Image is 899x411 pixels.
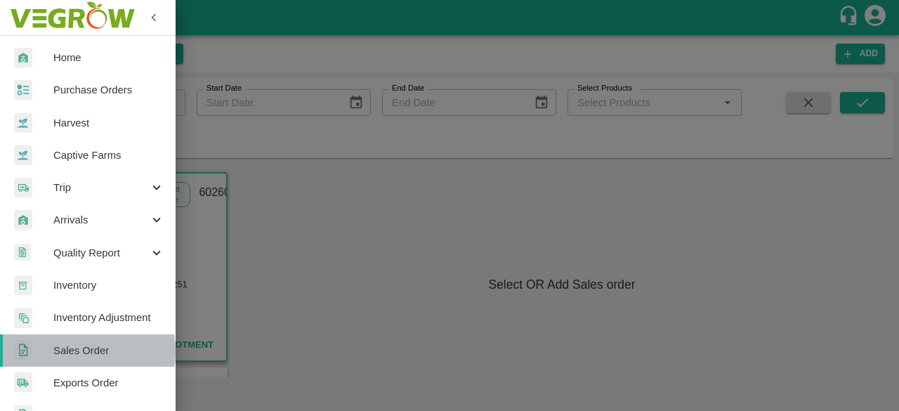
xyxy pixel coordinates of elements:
img: whArrival [14,210,32,230]
img: sales [14,340,32,360]
img: whArrival [14,48,32,68]
span: Sales Order [53,343,164,358]
span: Exports Order [53,375,164,391]
span: Captive Farms [53,148,164,163]
span: Inventory Adjustment [53,310,164,325]
img: whInventory [14,275,32,296]
span: Inventory [53,278,164,293]
img: delivery [14,178,32,198]
span: Quality Report [53,245,149,261]
span: Purchase Orders [53,82,164,98]
span: Arrivals [53,212,149,228]
img: shipments [14,372,32,393]
img: harvest [14,112,32,133]
span: Home [53,50,164,65]
img: qualityReport [14,244,31,261]
img: inventory [14,308,32,328]
span: Harvest [53,115,164,131]
img: harvest [14,145,32,166]
img: reciept [14,80,32,100]
span: Trip [53,180,149,195]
